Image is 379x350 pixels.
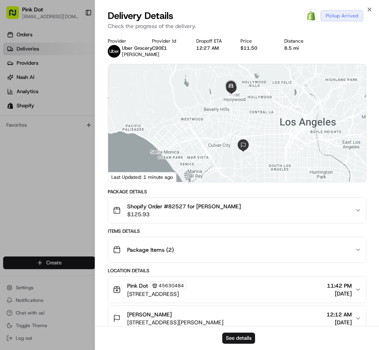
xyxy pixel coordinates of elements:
div: 8.5 mi [284,45,322,51]
div: Last Updated: 1 minute ago [108,172,176,182]
img: Wisdom Oko [8,115,21,130]
span: Pylon [79,196,96,202]
a: Shopify [305,9,317,22]
span: Shopify Order #82527 for [PERSON_NAME] [127,202,241,210]
span: Uber Grocery [122,45,152,51]
span: [STREET_ADDRESS][PERSON_NAME] [127,318,223,326]
button: C90E1 [152,45,167,51]
span: • [86,122,88,129]
div: $11.50 [240,45,278,51]
p: Check the progress of the delivery. [108,22,366,30]
p: Welcome 👋 [8,32,144,44]
div: Dropoff ETA [196,38,234,44]
span: API Documentation [75,176,127,184]
span: Package Items ( 2 ) [127,246,174,254]
img: Nash [8,8,24,24]
div: 📗 [8,177,14,183]
span: [DATE] [70,144,86,150]
img: David kim [8,136,21,149]
button: See all [122,101,144,110]
div: Price [240,38,278,44]
div: Past conversations [8,103,53,109]
img: Shopify [306,11,316,21]
button: Shopify Order #82527 for [PERSON_NAME]$125.93 [108,198,366,223]
div: Items Details [108,228,366,234]
div: 💻 [67,177,73,183]
span: 12:12 AM [326,311,352,318]
span: Wisdom [PERSON_NAME] [24,122,84,129]
div: Provider [108,38,146,44]
span: [DATE] [326,318,352,326]
button: See details [222,333,255,344]
span: 11:42 PM [327,282,352,290]
span: [PERSON_NAME] [122,51,159,58]
img: 1736555255976-a54dd68f-1ca7-489b-9aae-adbdc363a1c4 [8,75,22,90]
span: $125.93 [127,210,241,218]
button: Pink Dot45630484[STREET_ADDRESS]11:42 PM[DATE] [108,277,366,303]
button: Start new chat [134,78,144,87]
div: Location Details [108,268,366,274]
button: [PERSON_NAME][STREET_ADDRESS][PERSON_NAME]12:12 AM[DATE] [108,306,366,331]
a: 💻API Documentation [64,173,130,187]
span: 45630484 [159,283,184,289]
span: [DATE] [327,290,352,298]
span: [DATE] [90,122,106,129]
img: 9188753566659_6852d8bf1fb38e338040_72.png [17,75,31,90]
img: uber-new-logo.jpeg [108,45,120,58]
button: Package Items (2) [108,237,366,262]
div: 12:27 AM [196,45,234,51]
a: Powered byPylon [56,195,96,202]
div: Provider Id [152,38,190,44]
span: [STREET_ADDRESS] [127,290,187,298]
img: 1736555255976-a54dd68f-1ca7-489b-9aae-adbdc363a1c4 [16,123,22,129]
span: Knowledge Base [16,176,60,184]
span: Pink Dot [127,282,148,290]
span: [PERSON_NAME] [24,144,64,150]
div: Package Details [108,189,366,195]
div: We're available if you need us! [36,83,109,90]
input: Clear [21,51,130,59]
span: • [66,144,68,150]
span: Delivery Details [108,9,173,22]
a: 📗Knowledge Base [5,173,64,187]
div: Distance [284,38,322,44]
div: Start new chat [36,75,129,83]
span: [PERSON_NAME] [127,311,172,318]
